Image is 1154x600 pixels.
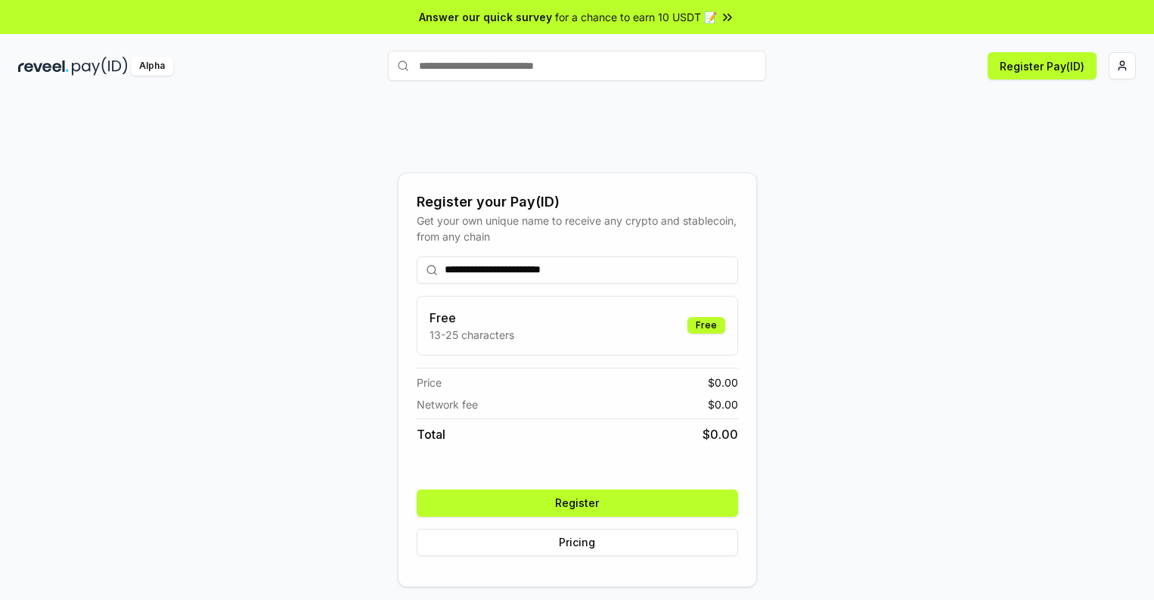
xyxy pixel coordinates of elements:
[703,425,738,443] span: $ 0.00
[708,396,738,412] span: $ 0.00
[419,9,552,25] span: Answer our quick survey
[417,490,738,517] button: Register
[555,9,717,25] span: for a chance to earn 10 USDT 📝
[417,529,738,556] button: Pricing
[72,57,128,76] img: pay_id
[708,375,738,390] span: $ 0.00
[417,375,442,390] span: Price
[131,57,173,76] div: Alpha
[988,52,1097,79] button: Register Pay(ID)
[18,57,69,76] img: reveel_dark
[430,309,514,327] h3: Free
[417,396,478,412] span: Network fee
[417,213,738,244] div: Get your own unique name to receive any crypto and stablecoin, from any chain
[687,317,725,334] div: Free
[417,191,738,213] div: Register your Pay(ID)
[417,425,445,443] span: Total
[430,327,514,343] p: 13-25 characters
